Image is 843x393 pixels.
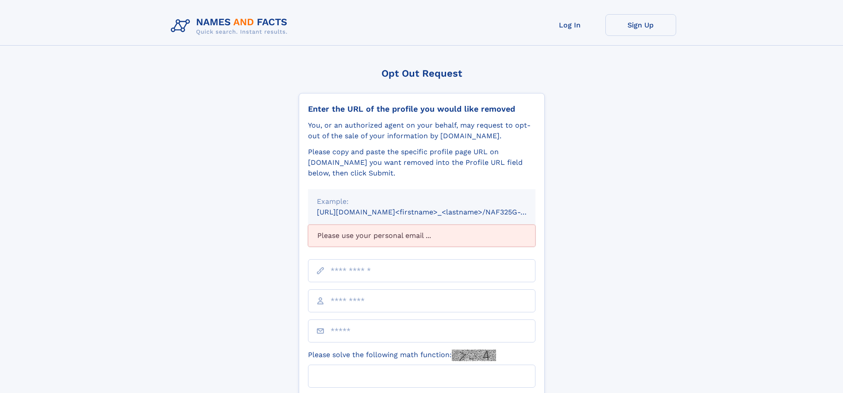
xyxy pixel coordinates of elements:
div: You, or an authorized agent on your behalf, may request to opt-out of the sale of your informatio... [308,120,535,141]
div: Example: [317,196,527,207]
label: Please solve the following math function: [308,350,496,361]
div: Opt Out Request [299,68,545,79]
small: [URL][DOMAIN_NAME]<firstname>_<lastname>/NAF325G-xxxxxxxx [317,208,552,216]
a: Sign Up [605,14,676,36]
div: Please copy and paste the specific profile page URL on [DOMAIN_NAME] you want removed into the Pr... [308,147,535,179]
div: Please use your personal email ... [308,225,535,247]
a: Log In [535,14,605,36]
div: Enter the URL of the profile you would like removed [308,104,535,114]
img: Logo Names and Facts [167,14,295,38]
